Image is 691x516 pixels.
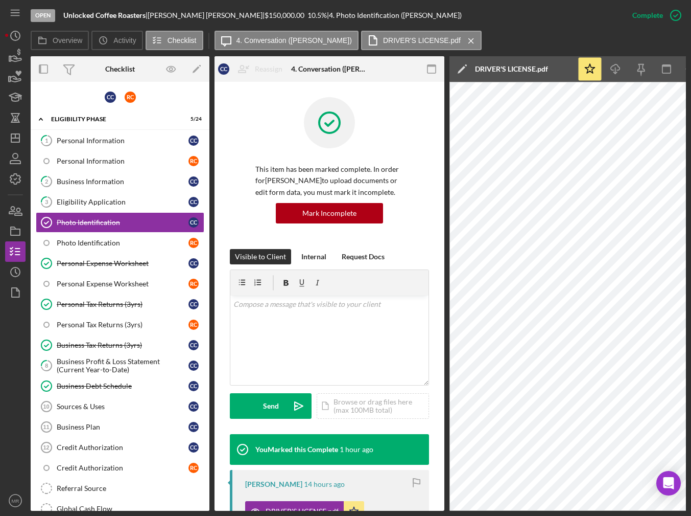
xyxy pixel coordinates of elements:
div: Business Information [57,177,188,186]
button: Internal [296,249,331,264]
div: Request Docs [342,249,385,264]
label: 4. Conversation ([PERSON_NAME]) [236,36,352,44]
div: Sources & Uses [57,402,188,411]
div: Credit Authorization [57,443,188,452]
p: This item has been marked complete. In order for [PERSON_NAME] to upload documents or edit form d... [255,164,403,198]
div: | [63,11,148,19]
a: 11Business PlanCC [36,417,204,437]
div: Checklist [105,65,135,73]
div: C C [188,401,199,412]
div: C C [188,197,199,207]
div: R C [188,238,199,248]
button: Checklist [146,31,203,50]
div: Personal Expense Worksheet [57,280,188,288]
div: C C [188,381,199,391]
div: [PERSON_NAME] [245,480,302,488]
div: Personal Tax Returns (3yrs) [57,300,188,308]
div: R C [188,463,199,473]
div: C C [188,136,199,146]
div: [PERSON_NAME] [PERSON_NAME] | [148,11,265,19]
a: Business Tax Returns (3yrs)CC [36,335,204,355]
button: Send [230,393,312,419]
a: Photo IdentificationCC [36,212,204,233]
a: Personal Tax Returns (3yrs)CC [36,294,204,315]
label: Overview [53,36,82,44]
tspan: 1 [45,137,48,144]
time: 2025-08-15 00:41 [304,480,345,488]
div: Business Profit & Loss Statement (Current Year-to-Date) [57,357,188,374]
div: 4. Conversation ([PERSON_NAME]) [291,65,368,73]
div: Photo Identification [57,239,188,247]
a: 8Business Profit & Loss Statement (Current Year-to-Date)CC [36,355,204,376]
button: 4. Conversation ([PERSON_NAME]) [215,31,359,50]
div: Visible to Client [235,249,286,264]
div: Photo Identification [57,218,188,227]
div: Personal Tax Returns (3yrs) [57,321,188,329]
a: Personal Expense WorksheetRC [36,274,204,294]
a: Photo IdentificationRC [36,233,204,253]
button: Overview [31,31,89,50]
tspan: 8 [45,362,48,369]
div: Credit Authorization [57,464,188,472]
div: Global Cash Flow [57,505,204,513]
div: C C [218,63,229,75]
button: Visible to Client [230,249,291,264]
div: Eligibility Phase [51,116,176,122]
div: Send [263,393,279,419]
a: Personal InformationRC [36,151,204,171]
tspan: 2 [45,178,48,185]
div: Business Plan [57,423,188,431]
div: C C [105,92,116,103]
div: R C [188,279,199,289]
tspan: 11 [43,424,49,430]
div: 10.5 % [307,11,327,19]
div: C C [188,340,199,350]
div: Personal Information [57,137,188,145]
div: 5 / 24 [183,116,202,122]
div: $150,000.00 [265,11,307,19]
div: C C [188,217,199,228]
a: 1Personal InformationCC [36,130,204,151]
label: Checklist [168,36,197,44]
div: C C [188,442,199,453]
div: R C [125,92,136,103]
div: | 4. Photo Identification ([PERSON_NAME]) [327,11,462,19]
button: Activity [91,31,142,50]
div: R C [188,320,199,330]
tspan: 3 [45,198,48,205]
div: Business Tax Returns (3yrs) [57,341,188,349]
a: Personal Expense WorksheetCC [36,253,204,274]
div: Business Debt Schedule [57,382,188,390]
button: Complete [622,5,686,26]
div: C C [188,176,199,187]
a: 10Sources & UsesCC [36,396,204,417]
tspan: 12 [43,444,49,451]
text: MR [12,498,19,504]
label: Activity [113,36,136,44]
button: Request Docs [337,249,390,264]
div: C C [188,258,199,268]
button: DRIVER'S LICENSE.pdf [361,31,482,50]
a: Credit AuthorizationRC [36,458,204,478]
tspan: 10 [43,403,49,410]
b: Unlocked Coffee Roasters [63,11,146,19]
button: CCReassign [213,59,293,79]
div: Open [31,9,55,22]
a: 3Eligibility ApplicationCC [36,192,204,212]
div: Reassign [255,59,282,79]
div: Open Intercom Messenger [656,471,681,496]
div: C C [188,299,199,309]
a: Referral Source [36,478,204,499]
a: 12Credit AuthorizationCC [36,437,204,458]
a: Business Debt ScheduleCC [36,376,204,396]
div: C C [188,361,199,371]
div: Complete [632,5,663,26]
a: 2Business InformationCC [36,171,204,192]
div: Eligibility Application [57,198,188,206]
button: MR [5,490,26,511]
time: 2025-08-15 13:26 [340,445,373,454]
div: Internal [301,249,326,264]
div: Personal Expense Worksheet [57,259,188,267]
button: Mark Incomplete [276,203,383,223]
div: You Marked this Complete [255,445,338,454]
